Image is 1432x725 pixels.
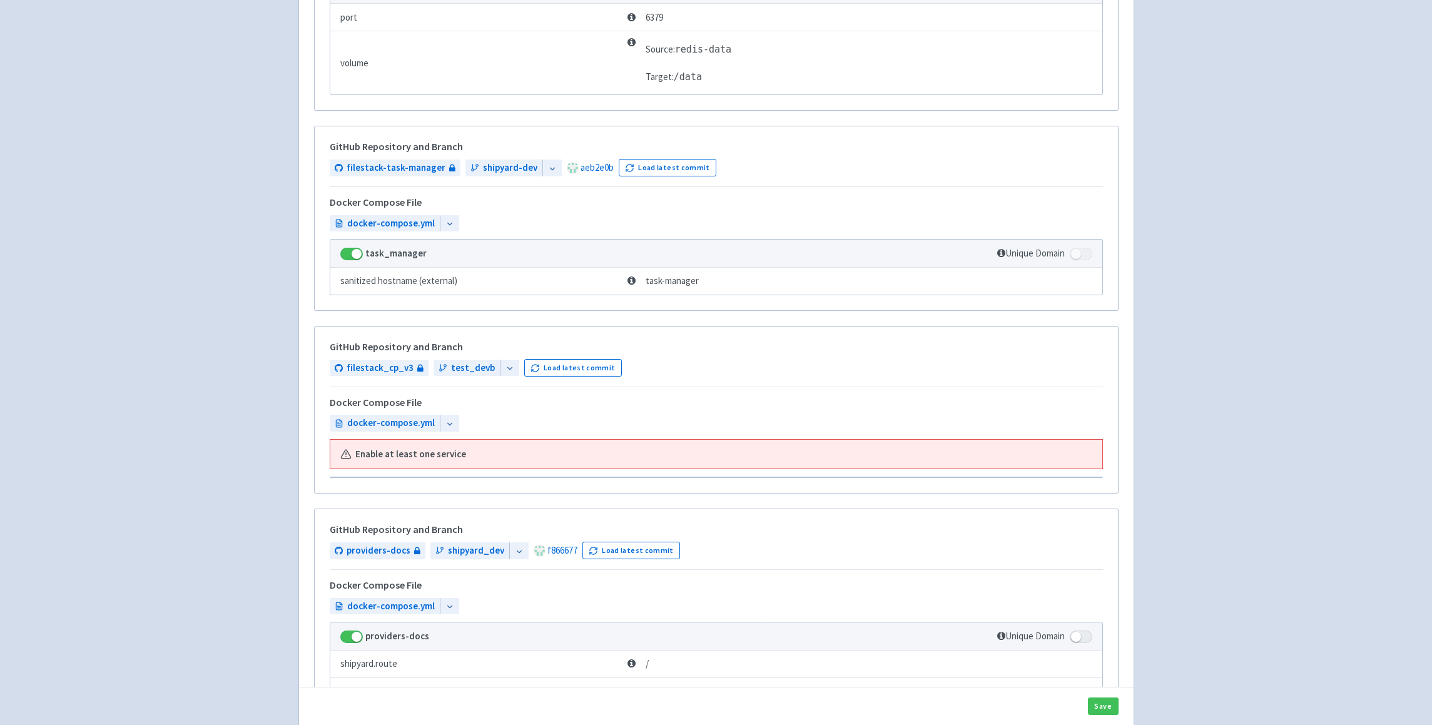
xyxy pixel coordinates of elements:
[483,161,537,175] span: shipyard-dev
[627,684,663,699] span: 8892
[619,159,717,176] button: Load latest commit
[451,361,495,375] span: test_devb
[448,544,504,558] span: shipyard_dev
[330,141,1103,153] h5: GitHub Repository and Branch
[330,598,440,615] a: docker-compose.yml
[547,544,577,556] a: f866677
[330,524,1103,535] h5: GitHub Repository and Branch
[465,160,542,176] a: shipyard-dev
[581,161,614,173] a: aeb2e0b
[997,630,1065,642] span: Unique Domain
[627,11,663,25] span: 6379
[365,630,429,642] strong: providers-docs
[330,650,624,677] td: shipyard.route
[347,361,414,375] span: filestack_cp_v3
[330,267,624,295] td: sanitized hostname (external)
[347,216,435,231] span: docker-compose.yml
[627,657,649,671] span: /
[365,247,427,259] strong: task_manager
[330,215,440,232] a: docker-compose.yml
[997,247,1065,259] span: Unique Domain
[330,415,440,432] a: docker-compose.yml
[347,599,435,614] span: docker-compose.yml
[582,542,681,559] button: Load latest commit
[330,197,422,208] h5: Docker Compose File
[627,274,699,288] span: task-manager
[347,544,410,558] span: providers-docs
[330,580,422,591] h5: Docker Compose File
[646,36,731,63] td: Source:
[347,161,445,175] span: filestack-task-manager
[347,416,435,430] span: docker-compose.yml
[330,31,624,94] td: volume
[355,447,466,462] b: Enable at least one service
[330,160,460,176] a: filestack-task-manager
[330,542,425,559] a: providers-docs
[434,360,500,377] a: test_devb
[330,677,624,705] td: port
[330,360,429,377] a: filestack_cp_v3
[330,4,624,31] td: port
[675,44,731,55] span: redis-data
[330,342,1103,353] h5: GitHub Repository and Branch
[330,397,422,408] h5: Docker Compose File
[430,542,509,559] a: shipyard_dev
[646,63,731,91] td: Target:
[524,359,622,377] button: Load latest commit
[674,71,702,83] span: /data
[1088,697,1119,715] button: Save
